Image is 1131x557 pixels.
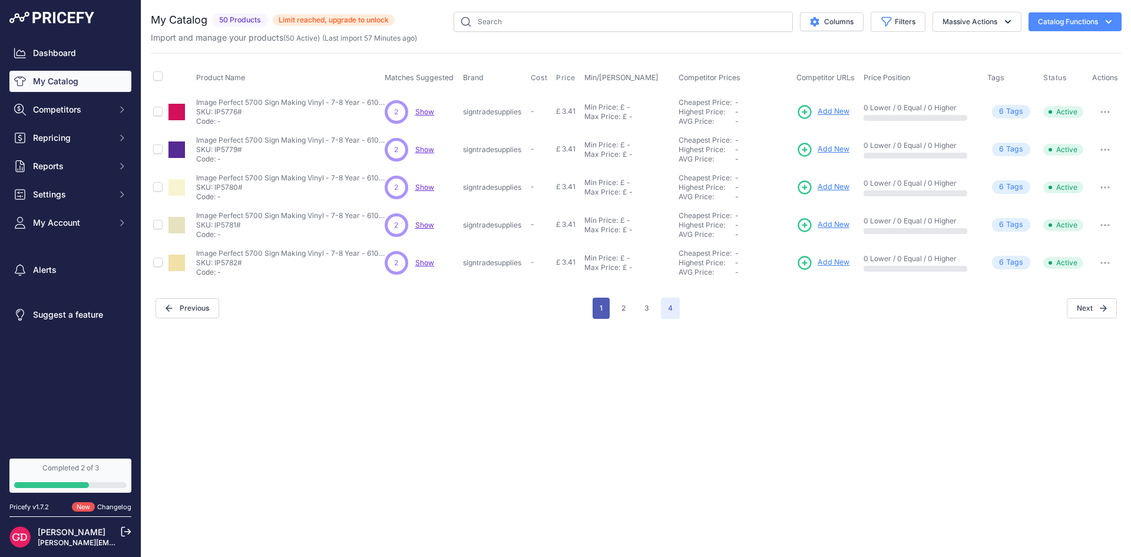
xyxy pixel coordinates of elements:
p: signtradesupplies [463,183,525,192]
span: - [735,136,739,144]
div: AVG Price: [679,117,735,126]
p: signtradesupplies [463,145,525,154]
div: Highest Price: [679,107,735,117]
button: Go to page 1 [593,298,610,319]
p: SKU: IP5781# [196,220,385,230]
div: - [624,216,630,225]
button: Columns [800,12,864,31]
a: Completed 2 of 3 [9,459,131,493]
button: Price [556,73,578,83]
p: Image Perfect 5700 Sign Making Vinyl - 7-8 Year - 610mm Vinyl - 610mm / 5781 Beige Gloss [196,211,385,220]
span: Competitor URLs [796,73,855,82]
button: Competitors [9,99,131,120]
span: - [735,107,739,116]
span: 2 [394,182,398,193]
span: - [531,258,534,266]
a: Add New [796,179,849,196]
div: £ [623,150,627,159]
p: Image Perfect 5700 Sign Making Vinyl - 7-8 Year - 610mm Vinyl - 610mm / 5779 Violet Gloss [196,136,385,145]
a: Cheapest Price: [679,249,732,258]
img: Pricefy Logo [9,12,94,24]
p: Code: - [196,192,385,202]
p: Image Perfect 5700 Sign Making Vinyl - 7-8 Year - 610mm Vinyl - 610mm / 5782 Cream Gloss [196,249,385,258]
button: Repricing [9,127,131,149]
a: Show [415,220,434,229]
button: Go to page 3 [637,298,656,319]
span: New [72,502,95,512]
span: Repricing [33,132,110,144]
span: Competitor Prices [679,73,740,82]
span: 6 [999,219,1004,230]
input: Search [454,12,793,32]
p: 0 Lower / 0 Equal / 0 Higher [864,179,975,188]
p: Code: - [196,230,385,239]
span: s [1019,106,1023,117]
div: Highest Price: [679,258,735,268]
div: £ [623,225,627,235]
div: £ [620,216,624,225]
button: Filters [871,12,925,32]
span: - [735,98,739,107]
div: £ [620,103,624,112]
span: My Account [33,217,110,229]
span: Tag [992,180,1030,194]
div: Max Price: [584,150,620,159]
span: - [735,230,739,239]
p: Import and manage your products [151,32,417,44]
div: Highest Price: [679,183,735,192]
span: Show [415,258,434,267]
div: Pricefy v1.7.2 [9,502,49,512]
button: My Account [9,212,131,233]
span: 2 [394,258,398,268]
span: - [735,268,739,276]
div: - [627,263,633,272]
a: My Catalog [9,71,131,92]
span: Active [1043,144,1083,156]
span: Tag [992,105,1030,118]
span: - [735,183,739,192]
p: Code: - [196,117,385,126]
span: Product Name [196,73,245,82]
span: Add New [818,106,849,117]
div: £ [620,140,624,150]
div: £ [623,112,627,121]
span: £ 3.41 [556,107,576,116]
span: - [735,154,739,163]
span: 2 [394,220,398,230]
p: 0 Lower / 0 Equal / 0 Higher [864,103,975,113]
div: £ [620,253,624,263]
p: SKU: IP5776# [196,107,385,117]
span: - [531,144,534,153]
span: Tag [992,143,1030,156]
span: 6 [999,106,1004,117]
span: - [531,107,534,116]
a: Show [415,107,434,116]
span: 2 [394,107,398,117]
div: - [627,225,633,235]
button: Settings [9,184,131,205]
span: Settings [33,189,110,200]
p: Image Perfect 5700 Sign Making Vinyl - 7-8 Year - 610mm Vinyl - 610mm / 5780 Sand Gloss [196,173,385,183]
div: £ [623,263,627,272]
a: Changelog [97,503,131,511]
span: Add New [818,144,849,155]
div: - [624,103,630,112]
span: Status [1043,73,1067,83]
span: Limit reached, upgrade to unlock [273,14,395,26]
a: Add New [796,104,849,120]
button: Catalog Functions [1029,12,1122,31]
a: Show [415,145,434,154]
span: s [1019,257,1023,268]
div: Min Price: [584,216,618,225]
div: - [624,178,630,187]
span: Price [556,73,576,83]
div: Max Price: [584,225,620,235]
a: Cheapest Price: [679,98,732,107]
p: 0 Lower / 0 Equal / 0 Higher [864,254,975,263]
span: 6 [999,144,1004,155]
p: signtradesupplies [463,258,525,268]
span: s [1019,144,1023,155]
span: - [531,182,534,191]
